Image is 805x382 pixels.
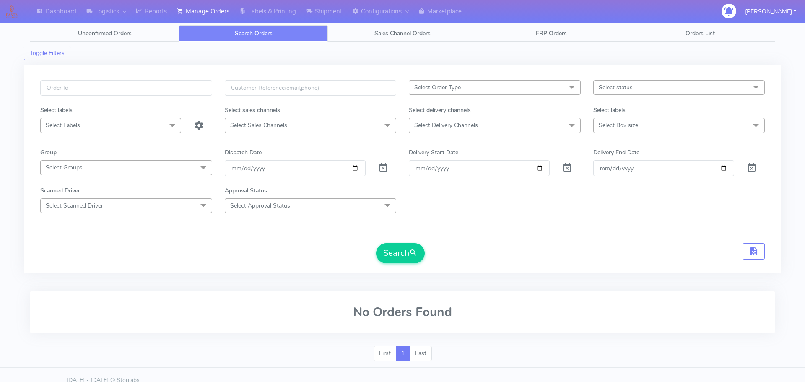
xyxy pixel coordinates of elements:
[409,106,471,114] label: Select delivery channels
[40,106,73,114] label: Select labels
[46,202,103,210] span: Select Scanned Driver
[739,3,802,20] button: [PERSON_NAME]
[230,121,287,129] span: Select Sales Channels
[409,148,458,157] label: Delivery Start Date
[78,29,132,37] span: Unconfirmed Orders
[374,29,431,37] span: Sales Channel Orders
[40,305,765,319] h2: No Orders Found
[414,83,461,91] span: Select Order Type
[593,106,626,114] label: Select labels
[46,164,83,172] span: Select Groups
[686,29,715,37] span: Orders List
[225,80,397,96] input: Customer Reference(email,phone)
[225,186,267,195] label: Approval Status
[599,121,638,129] span: Select Box size
[599,83,633,91] span: Select status
[40,80,212,96] input: Order Id
[235,29,273,37] span: Search Orders
[414,121,478,129] span: Select Delivery Channels
[30,25,775,42] ul: Tabs
[225,148,262,157] label: Dispatch Date
[40,148,57,157] label: Group
[396,346,410,361] a: 1
[225,106,280,114] label: Select sales channels
[24,47,70,60] button: Toggle Filters
[536,29,567,37] span: ERP Orders
[46,121,80,129] span: Select Labels
[40,186,80,195] label: Scanned Driver
[376,243,425,263] button: Search
[230,202,290,210] span: Select Approval Status
[593,148,639,157] label: Delivery End Date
